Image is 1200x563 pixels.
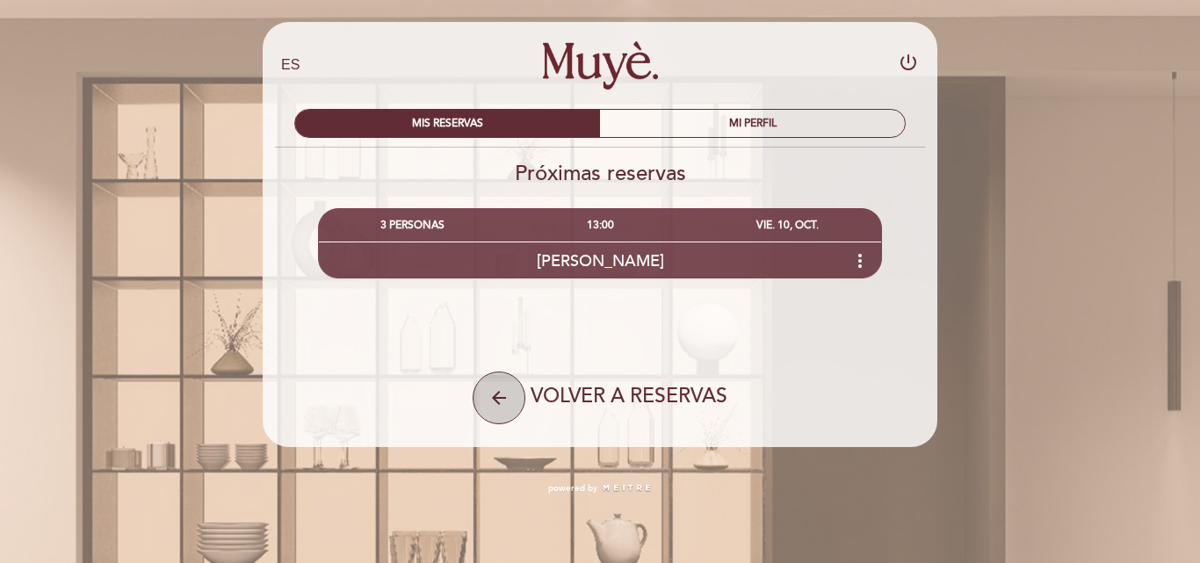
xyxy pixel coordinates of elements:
a: Muyè [490,41,710,90]
div: 13:00 [506,209,693,242]
span: [PERSON_NAME] [537,251,664,271]
span: VOLVER A RESERVAS [531,384,727,408]
img: MEITRE [602,484,652,493]
div: 3 PERSONAS [319,209,506,242]
i: arrow_back [488,387,510,408]
i: more_vert [849,250,871,271]
div: MI PERFIL [600,110,905,137]
a: powered by [548,482,652,494]
div: MIS RESERVAS [295,110,600,137]
span: powered by [548,482,597,494]
button: arrow_back [473,372,525,424]
i: power_settings_new [898,52,919,73]
h2: Próximas reservas [262,161,938,186]
button: power_settings_new [898,52,919,79]
div: VIE. 10, OCT. [694,209,881,242]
